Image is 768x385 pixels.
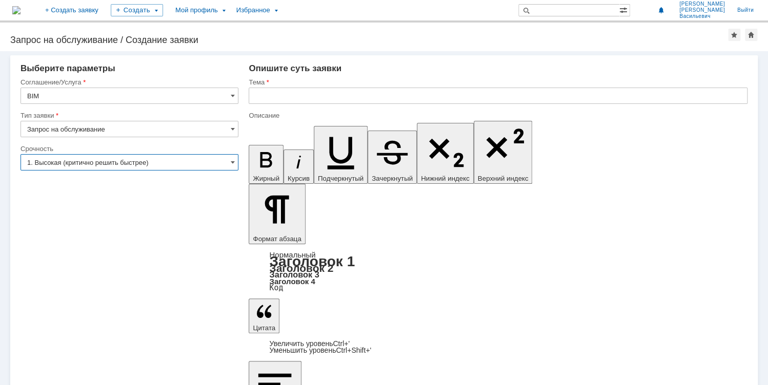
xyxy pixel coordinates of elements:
[269,346,371,354] a: Decrease
[269,253,355,269] a: Заголовок 1
[10,35,728,45] div: Запрос на обслуживание / Создание заявки
[417,123,474,184] button: Нижний индекс
[333,339,350,348] span: Ctrl+'
[111,4,163,16] div: Создать
[12,6,21,14] img: logo
[249,79,745,85] div: Тема
[728,29,740,41] div: Добавить в избранное
[336,346,371,354] span: Ctrl+Shift+'
[249,145,284,184] button: Жирный
[269,262,333,274] a: Заголовок 2
[249,112,745,119] div: Описание
[21,79,236,85] div: Соглашение/Услуга
[288,175,310,182] span: Курсив
[269,270,319,279] a: Заголовок 3
[249,184,305,244] button: Формат абзаца
[421,175,470,182] span: Нижний индекс
[314,126,368,184] button: Подчеркнутый
[619,5,630,14] span: Расширенный поиск
[679,7,725,13] span: [PERSON_NAME]
[269,283,283,292] a: Код
[269,277,315,286] a: Заголовок 4
[368,131,417,184] button: Зачеркнутый
[253,235,301,243] span: Формат абзаца
[679,1,725,7] span: [PERSON_NAME]
[249,251,747,291] div: Формат абзаца
[249,340,747,354] div: Цитата
[21,145,236,152] div: Срочность
[372,175,413,182] span: Зачеркнутый
[284,149,314,184] button: Курсив
[745,29,757,41] div: Сделать домашней страницей
[318,175,363,182] span: Подчеркнутый
[269,250,315,259] a: Нормальный
[253,324,275,332] span: Цитата
[478,175,529,182] span: Верхний индекс
[269,339,350,348] a: Increase
[253,175,279,182] span: Жирный
[21,63,115,73] span: Выберите параметры
[21,112,236,119] div: Тип заявки
[249,298,279,333] button: Цитата
[12,6,21,14] a: Перейти на домашнюю страницу
[249,63,341,73] span: Опишите суть заявки
[679,13,725,19] span: Васильевич
[474,121,533,184] button: Верхний индекс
